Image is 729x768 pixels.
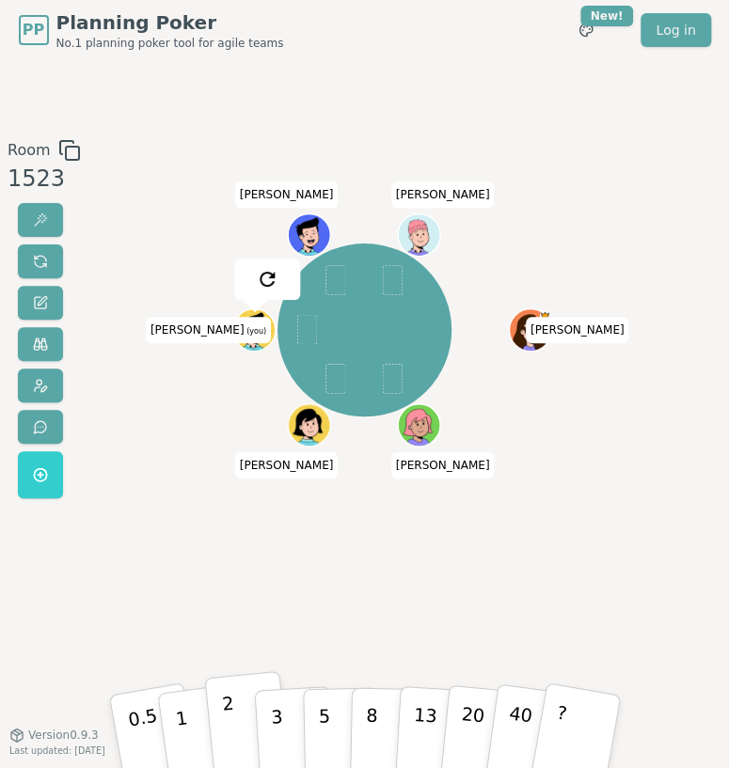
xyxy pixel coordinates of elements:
span: No.1 planning poker tool for agile teams [56,36,284,51]
button: Send feedback [18,410,63,444]
span: Version 0.9.3 [28,728,99,743]
button: Get a named room [18,451,63,498]
span: (you) [245,327,267,336]
span: Click to change your name [526,317,629,343]
span: Click to change your name [391,451,495,478]
span: Click to change your name [146,317,271,343]
button: Reset votes [18,244,63,278]
span: Planning Poker [56,9,284,36]
a: Log in [641,13,710,47]
span: PP [23,19,44,41]
button: Change name [18,286,63,320]
a: PPPlanning PokerNo.1 planning poker tool for agile teams [19,9,284,51]
button: Change avatar [18,368,63,402]
span: Tressa is the host [540,310,550,321]
div: New! [580,6,634,26]
span: Click to change your name [235,451,339,478]
div: 1523 [8,162,81,196]
button: Watch only [18,327,63,361]
span: Click to change your name [391,181,495,208]
button: Reveal votes [18,203,63,237]
button: Version0.9.3 [9,728,99,743]
span: Click to change your name [235,181,339,208]
button: New! [569,13,603,47]
span: Room [8,139,51,162]
button: Click to change your avatar [235,310,275,350]
span: Last updated: [DATE] [9,745,105,756]
img: reset [257,268,279,290]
